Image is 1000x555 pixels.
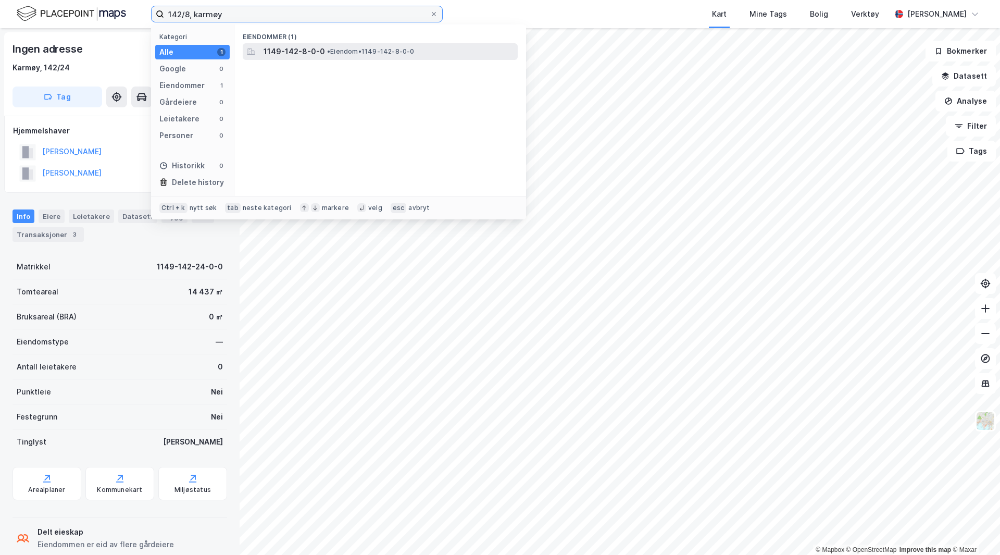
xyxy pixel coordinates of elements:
[327,47,415,56] span: Eiendom • 1149-142-8-0-0
[217,162,226,170] div: 0
[13,125,227,137] div: Hjemmelshaver
[217,115,226,123] div: 0
[164,6,430,22] input: Søk på adresse, matrikkel, gårdeiere, leietakere eller personer
[947,141,996,162] button: Tags
[190,204,217,212] div: nytt søk
[391,203,407,213] div: esc
[12,227,84,242] div: Transaksjoner
[17,311,77,323] div: Bruksareal (BRA)
[217,131,226,140] div: 0
[17,5,126,23] img: logo.f888ab2527a4732fd821a326f86c7f29.svg
[17,411,57,423] div: Festegrunn
[209,311,223,323] div: 0 ㎡
[37,538,174,551] div: Eiendommen er eid av flere gårdeiere
[69,209,114,223] div: Leietakere
[217,65,226,73] div: 0
[211,386,223,398] div: Nei
[17,386,51,398] div: Punktleie
[172,176,224,189] div: Delete history
[946,116,996,137] button: Filter
[159,63,186,75] div: Google
[907,8,967,20] div: [PERSON_NAME]
[243,204,292,212] div: neste kategori
[159,79,205,92] div: Eiendommer
[408,204,430,212] div: avbryt
[935,91,996,112] button: Analyse
[97,486,142,494] div: Kommunekart
[159,113,199,125] div: Leietakere
[12,209,34,223] div: Info
[39,209,65,223] div: Eiere
[932,66,996,87] button: Datasett
[37,526,174,538] div: Delt eieskap
[17,261,51,273] div: Matrikkel
[12,61,70,74] div: Karmøy, 142/24
[17,361,77,373] div: Antall leietakere
[234,24,526,43] div: Eiendommer (1)
[17,336,69,348] div: Eiendomstype
[159,96,197,108] div: Gårdeiere
[225,203,241,213] div: tab
[159,203,187,213] div: Ctrl + k
[218,361,223,373] div: 0
[322,204,349,212] div: markere
[159,159,205,172] div: Historikk
[174,486,211,494] div: Miljøstatus
[712,8,727,20] div: Kart
[217,98,226,106] div: 0
[12,41,84,57] div: Ingen adresse
[217,48,226,56] div: 1
[17,436,46,448] div: Tinglyst
[159,129,193,142] div: Personer
[189,286,223,298] div: 14 437 ㎡
[211,411,223,423] div: Nei
[368,204,382,212] div: velg
[948,505,1000,555] iframe: Chat Widget
[118,209,157,223] div: Datasett
[749,8,787,20] div: Mine Tags
[976,411,995,431] img: Z
[17,286,58,298] div: Tomteareal
[948,505,1000,555] div: Kontrollprogram for chat
[926,41,996,61] button: Bokmerker
[810,8,828,20] div: Bolig
[264,45,325,58] span: 1149-142-8-0-0
[217,81,226,90] div: 1
[159,33,230,41] div: Kategori
[216,336,223,348] div: —
[327,47,330,55] span: •
[851,8,879,20] div: Verktøy
[846,546,897,553] a: OpenStreetMap
[163,436,223,448] div: [PERSON_NAME]
[12,87,102,107] button: Tag
[159,46,173,58] div: Alle
[816,546,844,553] a: Mapbox
[69,229,80,240] div: 3
[899,546,951,553] a: Improve this map
[28,486,65,494] div: Arealplaner
[157,261,223,273] div: 1149-142-24-0-0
